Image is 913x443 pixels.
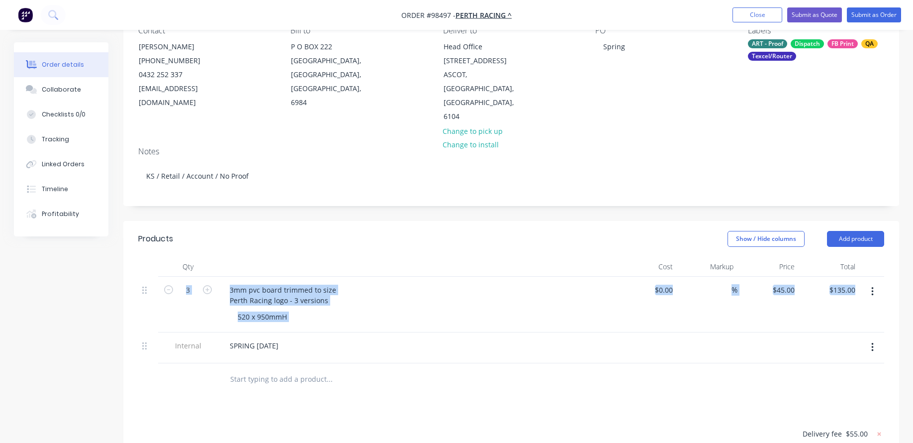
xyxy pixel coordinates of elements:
button: Order details [14,52,108,77]
span: $55.00 [846,429,868,439]
input: Start typing to add a product... [230,369,429,389]
span: Internal [162,340,214,351]
div: Dispatch [791,39,824,48]
span: Delivery fee [803,429,842,439]
div: QA [861,39,878,48]
div: Price [737,257,799,277]
div: Markup [677,257,738,277]
button: Tracking [14,127,108,152]
div: [PERSON_NAME][PHONE_NUMBER]0432 252 337[EMAIL_ADDRESS][DOMAIN_NAME] [130,39,230,110]
div: [GEOGRAPHIC_DATA], [GEOGRAPHIC_DATA], [GEOGRAPHIC_DATA], 6984 [291,54,373,110]
button: Timeline [14,177,108,202]
div: Spring [595,39,633,54]
div: SPRING [DATE] [222,338,286,353]
div: PO [595,26,731,35]
button: Submit as Quote [787,7,842,22]
div: P O BOX 222[GEOGRAPHIC_DATA], [GEOGRAPHIC_DATA], [GEOGRAPHIC_DATA], 6984 [282,39,382,110]
div: Notes [138,147,884,156]
div: Head Office [STREET_ADDRESS] [444,40,526,68]
div: Texcel/Router [748,52,796,61]
button: Change to pick up [438,124,508,137]
div: Order details [42,60,84,69]
button: Change to install [438,138,504,151]
div: Collaborate [42,85,81,94]
button: Checklists 0/0 [14,102,108,127]
div: [PHONE_NUMBER] [139,54,221,68]
div: Checklists 0/0 [42,110,86,119]
div: Labels [748,26,884,35]
div: Bill to [290,26,427,35]
div: Total [799,257,860,277]
a: Perth Racing ^ [456,10,512,20]
div: 3mm pvc board trimmed to size Perth Racing logo - 3 versions [222,283,344,308]
div: Linked Orders [42,160,85,169]
div: ASCOT, [GEOGRAPHIC_DATA], [GEOGRAPHIC_DATA], 6104 [444,68,526,123]
button: Collaborate [14,77,108,102]
button: Profitability [14,202,108,226]
div: FB Print [827,39,858,48]
div: ART - Proof [748,39,787,48]
div: [PERSON_NAME] [139,40,221,54]
div: Tracking [42,135,69,144]
div: 0432 252 337 [139,68,221,82]
div: Profitability [42,210,79,219]
div: 520 x 950mmH [230,310,295,324]
div: Deliver to [443,26,579,35]
div: Cost [616,257,677,277]
button: Submit as Order [847,7,901,22]
div: Contact [138,26,274,35]
button: Show / Hide columns [728,231,805,247]
div: KS / Retail / Account / No Proof [138,161,884,191]
button: Linked Orders [14,152,108,177]
span: Order #98497 - [401,10,456,20]
span: % [731,284,737,296]
div: Qty [158,257,218,277]
div: Head Office [STREET_ADDRESS]ASCOT, [GEOGRAPHIC_DATA], [GEOGRAPHIC_DATA], 6104 [435,39,535,124]
div: P O BOX 222 [291,40,373,54]
div: Products [138,233,173,245]
button: Add product [827,231,884,247]
button: Close [732,7,782,22]
div: Timeline [42,185,68,194]
div: [EMAIL_ADDRESS][DOMAIN_NAME] [139,82,221,110]
img: Factory [18,7,33,22]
